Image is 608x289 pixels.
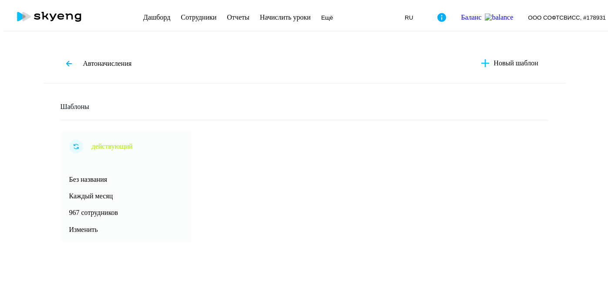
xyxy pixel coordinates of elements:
[321,14,333,21] span: Ещё
[405,14,413,21] span: RU
[456,9,518,26] button: Балансbalance
[260,14,311,21] a: Начислить уроки
[143,14,170,21] a: Дашборд
[87,139,138,153] div: действующий
[472,53,548,74] button: Новый шаблон
[461,14,481,21] div: Баланс
[227,14,249,21] a: Отчеты
[528,14,606,21] p: ООО СОФТСВИСС, #178931
[69,176,183,184] h5: Без названия
[69,226,183,234] span: Изменить
[69,192,183,200] p: Каждый месяц
[69,209,183,217] p: 967 сотрудников
[399,9,428,26] button: RU
[60,103,89,111] div: Шаблоны
[494,59,538,67] div: Новый шаблон
[83,60,132,68] h2: Автоначисления
[485,14,513,21] img: balance
[181,14,217,21] a: Сотрудники
[321,9,343,26] button: Ещё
